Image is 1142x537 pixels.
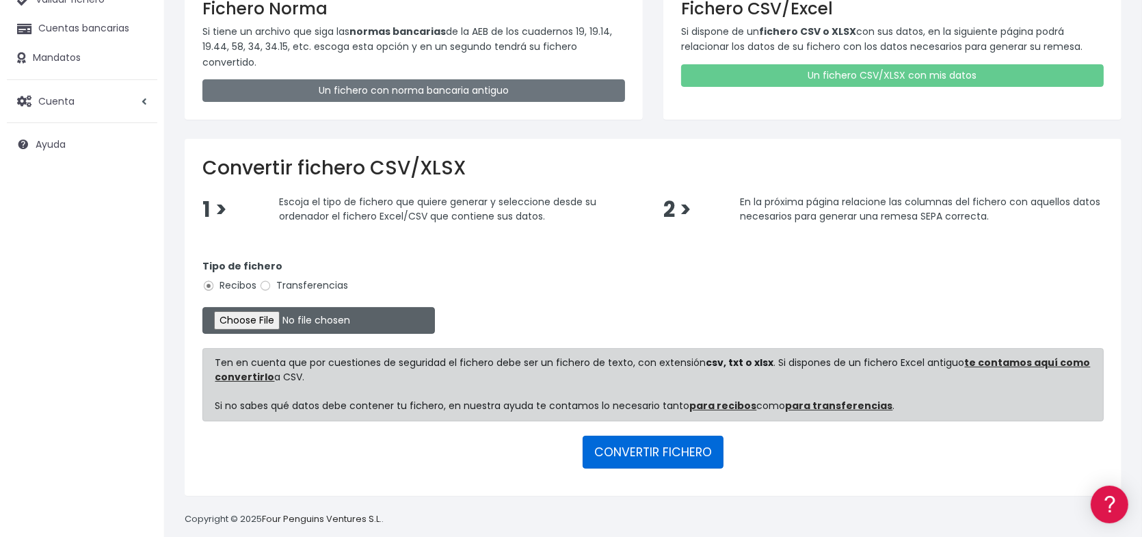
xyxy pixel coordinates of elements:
a: Videotutoriales [14,215,260,237]
div: Programadores [14,328,260,341]
span: 1 > [202,195,227,224]
span: Cuenta [38,94,75,107]
label: Transferencias [259,278,348,293]
div: Convertir ficheros [14,151,260,164]
a: Un fichero CSV/XLSX con mis datos [681,64,1104,87]
div: Información general [14,95,260,108]
span: 2 > [663,195,691,224]
a: te contamos aquí como convertirlo [215,356,1091,384]
p: Copyright © 2025 . [185,512,384,527]
span: Escoja el tipo de fichero que quiere generar y seleccione desde su ordenador el fichero Excel/CSV... [279,194,596,223]
a: API [14,350,260,371]
span: Ayuda [36,137,66,151]
strong: normas bancarias [349,25,446,38]
a: Four Penguins Ventures S.L. [262,512,382,525]
p: Si dispone de un con sus datos, en la siguiente página podrá relacionar los datos de su fichero c... [681,24,1104,55]
a: Problemas habituales [14,194,260,215]
button: Contáctanos [14,366,260,390]
a: POWERED BY ENCHANT [188,394,263,407]
strong: Tipo de fichero [202,259,282,273]
button: CONVERTIR FICHERO [583,436,723,469]
label: Recibos [202,278,256,293]
p: Si tiene un archivo que siga las de la AEB de los cuadernos 19, 19.14, 19.44, 58, 34, 34.15, etc.... [202,24,625,70]
h2: Convertir fichero CSV/XLSX [202,157,1104,180]
a: Un fichero con norma bancaria antiguo [202,79,625,102]
a: Perfiles de empresas [14,237,260,258]
a: para recibos [690,399,757,412]
a: Ayuda [7,130,157,159]
a: Mandatos [7,44,157,73]
a: General [14,293,260,315]
a: Cuentas bancarias [7,14,157,43]
div: Facturación [14,272,260,285]
a: Información general [14,116,260,137]
strong: fichero CSV o XLSX [759,25,856,38]
strong: csv, txt o xlsx [706,356,774,369]
div: Ten en cuenta que por cuestiones de seguridad el fichero debe ser un fichero de texto, con extens... [202,348,1104,421]
a: para transferencias [786,399,893,412]
a: Cuenta [7,87,157,116]
span: En la próxima página relacione las columnas del fichero con aquellos datos necesarios para genera... [740,194,1100,223]
a: Formatos [14,173,260,194]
